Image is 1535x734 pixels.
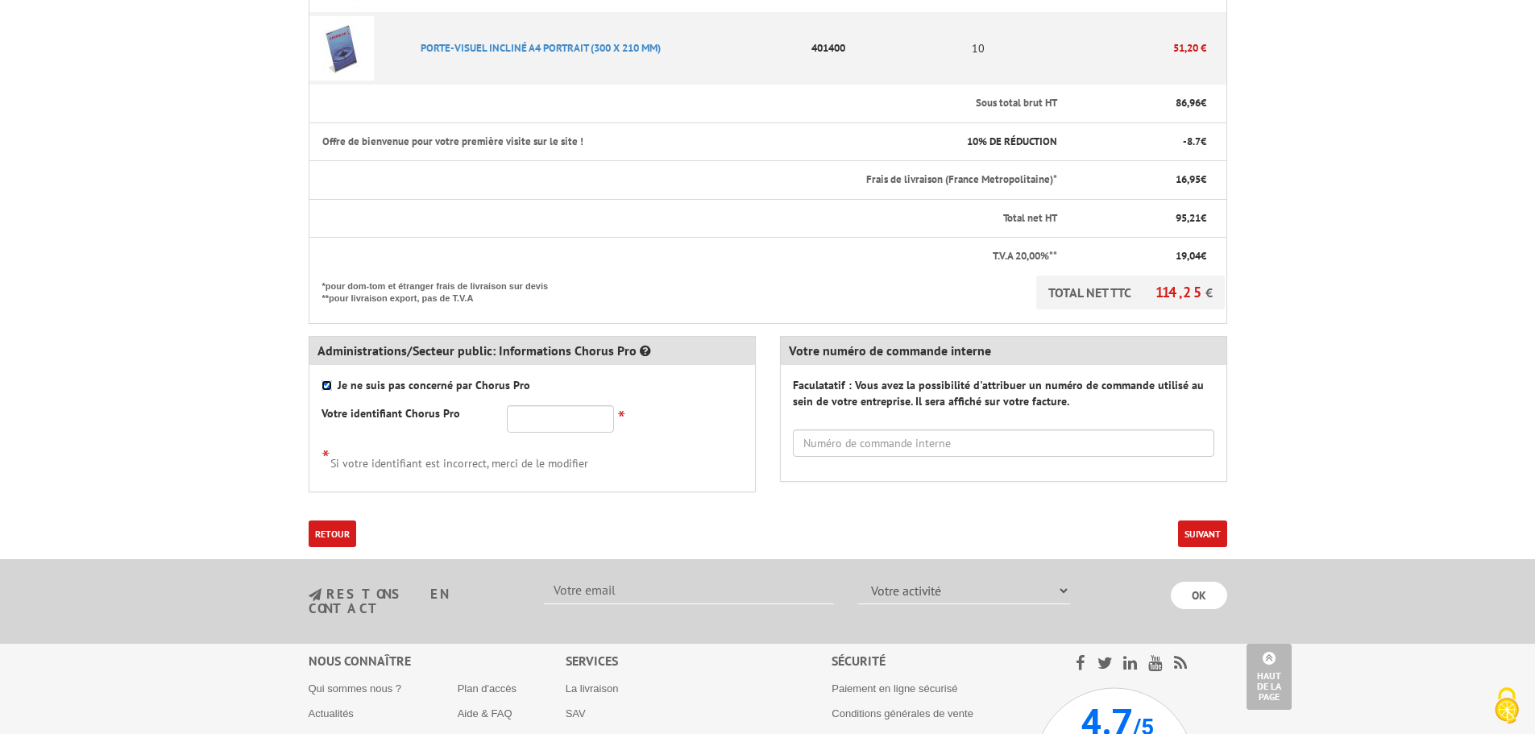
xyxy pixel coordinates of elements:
p: 51,20 € [1059,34,1206,62]
img: PORTE-VISUEL INCLINé A4 PORTRAIT (300 X 210 MM) [309,16,374,81]
p: - € [1072,135,1206,150]
span: 86,96 [1176,96,1201,110]
div: Administrations/Secteur public: Informations Chorus Pro [309,337,755,365]
p: € [1072,211,1206,226]
a: Retour [309,520,356,547]
a: PORTE-VISUEL INCLINé A4 PORTRAIT (300 X 210 MM) [421,41,661,55]
a: SAV [566,707,586,719]
label: Votre identifiant Chorus Pro [322,405,460,421]
a: Conditions générales de vente [832,707,973,719]
th: Offre de bienvenue pour votre première visite sur le site ! [309,122,898,161]
strong: Je ne suis pas concerné par Chorus Pro [338,378,530,392]
p: € [1072,249,1206,264]
div: Si votre identifiant est incorrect, merci de le modifier [322,445,743,471]
div: Sécurité [832,652,1034,670]
span: 19,04 [1176,249,1201,263]
p: TOTAL NET TTC € [1036,276,1225,309]
a: Qui sommes nous ? [309,682,402,695]
a: Plan d'accès [458,682,517,695]
span: 114,25 [1155,283,1205,301]
div: Votre numéro de commande interne [781,337,1226,365]
th: Sous total brut HT [309,85,1059,122]
a: La livraison [566,682,619,695]
input: OK [1171,582,1227,609]
span: 10 [967,135,978,148]
img: Cookies (fenêtre modale) [1487,686,1527,726]
p: 401400 [807,34,899,62]
th: Frais de livraison (France Metropolitaine)* [309,161,1059,200]
span: 95,21 [1176,211,1201,225]
input: Votre email [544,577,834,604]
a: Aide & FAQ [458,707,512,719]
p: € [1072,96,1206,111]
span: 16,95 [1176,172,1201,186]
span: 8.7 [1187,135,1201,148]
input: Numéro de commande interne [793,429,1214,457]
p: T.V.A 20,00%** [322,249,1057,264]
a: Paiement en ligne sécurisé [832,682,957,695]
h3: restons en contact [309,587,521,616]
p: % DE RÉDUCTION [911,135,1056,150]
label: Faculatatif : Vous avez la possibilité d'attribuer un numéro de commande utilisé au sein de votre... [793,377,1214,409]
button: Suivant [1178,520,1227,547]
img: newsletter.jpg [309,588,322,602]
p: € [1072,172,1206,188]
div: Nous connaître [309,652,566,670]
button: Cookies (fenêtre modale) [1479,679,1535,734]
a: Haut de la page [1247,644,1292,710]
a: Actualités [309,707,354,719]
th: Total net HT [309,199,1059,238]
input: Je ne suis pas concerné par Chorus Pro [322,380,332,391]
td: 10 [898,12,1058,85]
p: *pour dom-tom et étranger frais de livraison sur devis **pour livraison export, pas de T.V.A [322,276,564,305]
div: Services [566,652,832,670]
